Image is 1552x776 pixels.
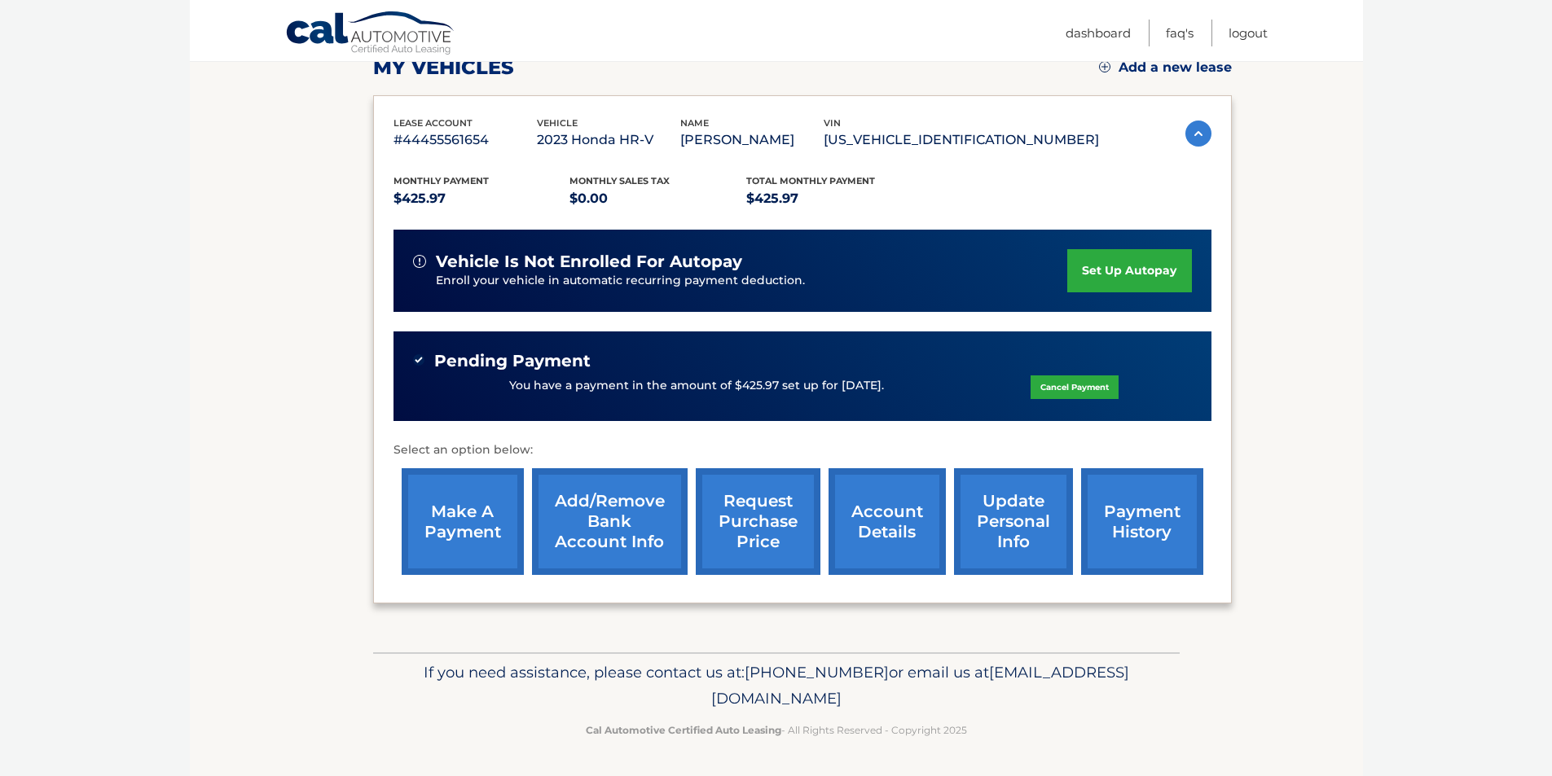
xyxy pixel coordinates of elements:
[746,187,923,210] p: $425.97
[413,255,426,268] img: alert-white.svg
[680,129,824,151] p: [PERSON_NAME]
[1099,59,1232,76] a: Add a new lease
[586,724,781,736] strong: Cal Automotive Certified Auto Leasing
[569,187,746,210] p: $0.00
[824,117,841,129] span: vin
[1031,375,1119,399] a: Cancel Payment
[1185,121,1211,147] img: accordion-active.svg
[569,175,670,186] span: Monthly sales Tax
[1066,20,1131,46] a: Dashboard
[537,129,680,151] p: 2023 Honda HR-V
[1067,249,1191,292] a: set up autopay
[532,468,688,575] a: Add/Remove bank account info
[393,175,489,186] span: Monthly Payment
[413,354,424,366] img: check-green.svg
[829,468,946,575] a: account details
[696,468,820,575] a: request purchase price
[393,129,537,151] p: #44455561654
[745,663,889,682] span: [PHONE_NUMBER]
[537,117,578,129] span: vehicle
[384,660,1169,712] p: If you need assistance, please contact us at: or email us at
[434,351,591,371] span: Pending Payment
[824,129,1099,151] p: [US_VEHICLE_IDENTIFICATION_NUMBER]
[1229,20,1268,46] a: Logout
[746,175,875,186] span: Total Monthly Payment
[393,187,570,210] p: $425.97
[1099,61,1110,72] img: add.svg
[711,663,1129,708] span: [EMAIL_ADDRESS][DOMAIN_NAME]
[680,117,709,129] span: name
[373,55,514,80] h2: my vehicles
[393,117,473,129] span: lease account
[436,272,1068,290] p: Enroll your vehicle in automatic recurring payment deduction.
[393,441,1211,460] p: Select an option below:
[436,252,742,272] span: vehicle is not enrolled for autopay
[954,468,1073,575] a: update personal info
[384,721,1169,739] p: - All Rights Reserved - Copyright 2025
[1081,468,1203,575] a: payment history
[285,11,456,58] a: Cal Automotive
[402,468,524,575] a: make a payment
[509,377,884,395] p: You have a payment in the amount of $425.97 set up for [DATE].
[1166,20,1194,46] a: FAQ's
